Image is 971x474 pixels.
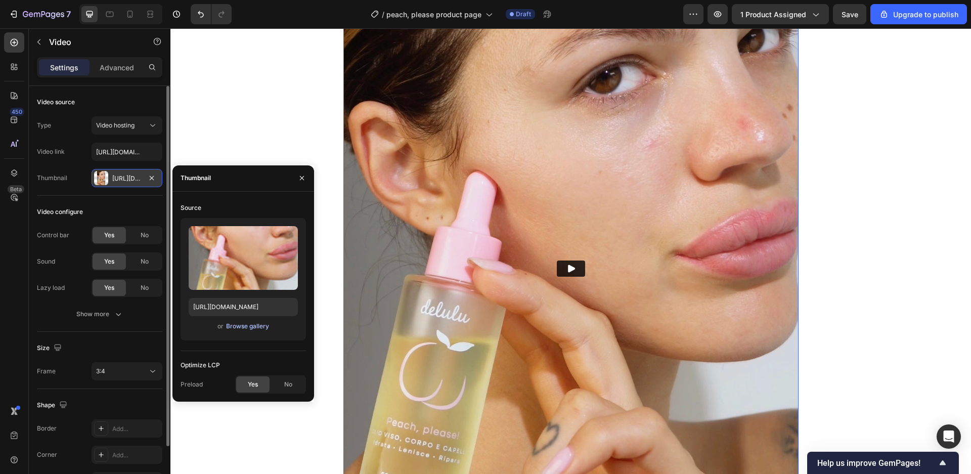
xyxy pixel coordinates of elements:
[37,367,56,376] div: Frame
[104,257,114,266] span: Yes
[10,108,24,116] div: 450
[191,4,232,24] div: Undo/Redo
[181,380,203,389] div: Preload
[100,62,134,73] p: Advanced
[181,361,220,370] div: Optimize LCP
[37,283,65,292] div: Lazy load
[96,367,105,375] span: 3:4
[37,341,64,355] div: Size
[96,121,135,129] span: Video hosting
[49,36,135,48] p: Video
[248,380,258,389] span: Yes
[226,322,269,331] div: Browse gallery
[112,451,160,460] div: Add...
[92,362,162,380] button: 3:4
[112,424,160,434] div: Add...
[817,458,937,468] span: Help us improve GemPages!
[37,147,65,156] div: Video link
[50,62,78,73] p: Settings
[732,4,829,24] button: 1 product assigned
[37,424,57,433] div: Border
[386,9,481,20] span: peach, please product page
[817,457,949,469] button: Show survey - Help us improve GemPages!
[92,143,162,161] input: Insert video url here
[870,4,967,24] button: Upgrade to publish
[8,185,24,193] div: Beta
[141,257,149,266] span: No
[842,10,858,19] span: Save
[284,380,292,389] span: No
[92,116,162,135] button: Video hosting
[76,309,123,319] div: Show more
[37,257,55,266] div: Sound
[181,203,201,212] div: Source
[141,283,149,292] span: No
[104,283,114,292] span: Yes
[37,121,51,130] div: Type
[37,399,69,412] div: Shape
[37,207,83,217] div: Video configure
[37,231,69,240] div: Control bar
[189,298,298,316] input: https://example.com/image.jpg
[170,28,971,474] iframe: Design area
[112,174,142,183] div: [URL][DOMAIN_NAME]
[382,9,384,20] span: /
[386,232,415,248] button: Play
[104,231,114,240] span: Yes
[879,9,958,20] div: Upgrade to publish
[37,450,57,459] div: Corner
[37,98,75,107] div: Video source
[181,174,211,183] div: Thumbnail
[740,9,806,20] span: 1 product assigned
[226,321,270,331] button: Browse gallery
[37,174,67,183] div: Thumbnail
[516,10,531,19] span: Draft
[66,8,71,20] p: 7
[141,231,149,240] span: No
[189,226,298,290] img: preview-image
[217,320,224,332] span: or
[37,305,162,323] button: Show more
[833,4,866,24] button: Save
[4,4,75,24] button: 7
[937,424,961,449] div: Open Intercom Messenger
